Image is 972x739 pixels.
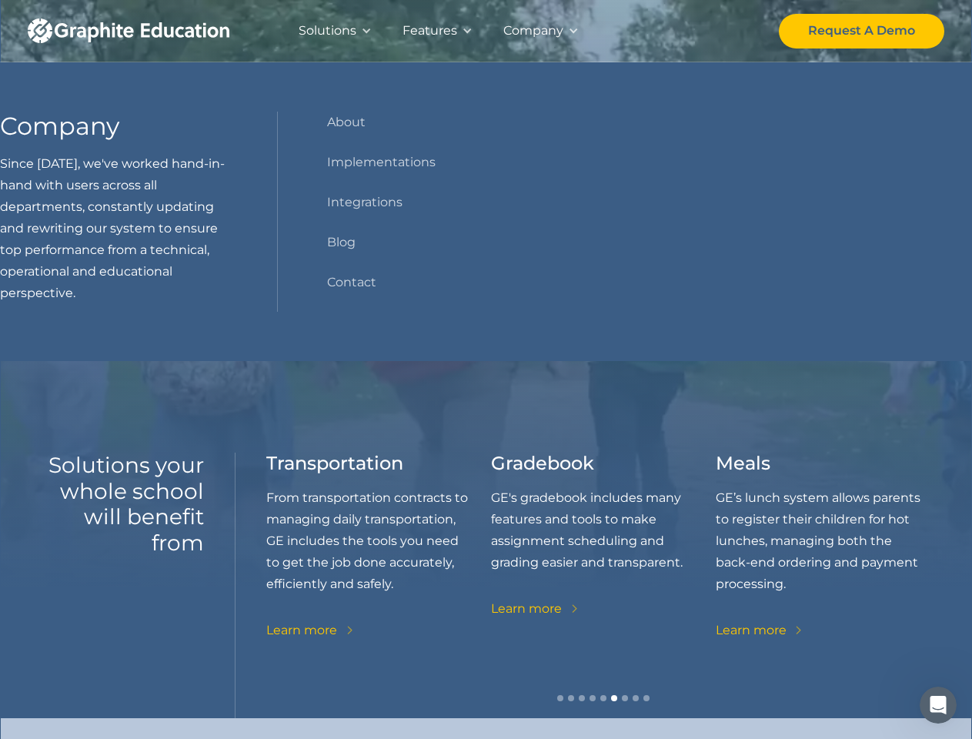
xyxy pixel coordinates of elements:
a: Learn more [266,620,356,641]
h3: Gradebook [491,453,594,475]
iframe: Intercom live chat [920,687,957,724]
div: Show slide 6 of 9 [611,695,617,701]
div: Show slide 9 of 9 [643,695,650,701]
h2: Solutions your whole school will benefit from [32,453,204,556]
div: Learn more [716,620,787,641]
p: GE's gradebook includes many features and tools to make assignment scheduling and grading easier ... [491,487,716,573]
p: GE’s lunch system allows parents to register their children for hot lunches, managing both the ba... [716,487,940,595]
a: Implementations [327,152,436,173]
a: About [327,112,366,133]
div: 7 of 9 [491,453,716,663]
div: 8 of 9 [716,453,940,663]
div: Show slide 7 of 9 [622,695,628,701]
a: Contact [327,272,376,293]
div: Show slide 2 of 9 [568,695,574,701]
div: Learn more [491,598,562,620]
a: Integrations [327,192,402,213]
p: From transportation contracts to managing daily transportation, GE includes the tools you need to... [266,487,491,595]
div: Request A Demo [808,20,915,42]
h3: Transportation [266,453,403,475]
div: carousel [266,453,940,718]
div: Show slide 3 of 9 [579,695,585,701]
div: Learn more [266,620,337,641]
h3: Meals [716,453,770,475]
div: Features [402,20,457,42]
div: Show slide 1 of 9 [557,695,563,701]
div: Company [503,20,563,42]
a: Request A Demo [779,14,944,48]
div: Show slide 4 of 9 [590,695,596,701]
div: Show slide 8 of 9 [633,695,639,701]
div: Solutions [299,20,356,42]
div: Show slide 5 of 9 [600,695,606,701]
div: 6 of 9 [266,453,491,663]
a: Blog [327,232,356,253]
